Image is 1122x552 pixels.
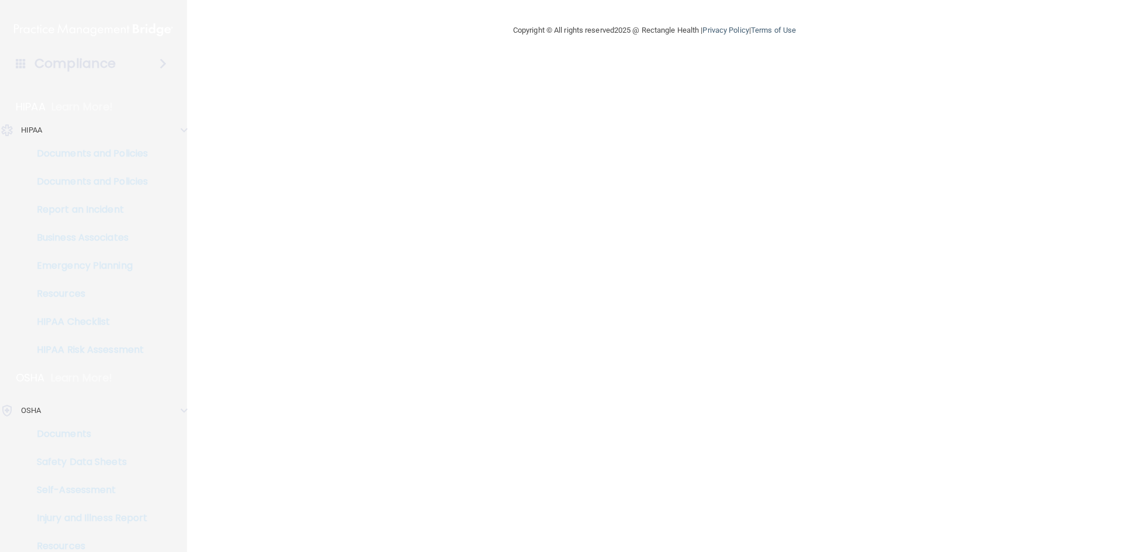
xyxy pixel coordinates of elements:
[8,344,167,356] p: HIPAA Risk Assessment
[16,100,46,114] p: HIPAA
[8,512,167,524] p: Injury and Illness Report
[8,176,167,188] p: Documents and Policies
[8,204,167,216] p: Report an Incident
[21,123,43,137] p: HIPAA
[8,540,167,552] p: Resources
[8,260,167,272] p: Emergency Planning
[16,371,45,385] p: OSHA
[8,456,167,468] p: Safety Data Sheets
[8,316,167,328] p: HIPAA Checklist
[14,18,173,41] img: PMB logo
[702,26,749,34] a: Privacy Policy
[8,288,167,300] p: Resources
[8,232,167,244] p: Business Associates
[8,148,167,159] p: Documents and Policies
[8,428,167,440] p: Documents
[8,484,167,496] p: Self-Assessment
[751,26,796,34] a: Terms of Use
[34,55,116,72] h4: Compliance
[51,371,113,385] p: Learn More!
[21,404,41,418] p: OSHA
[51,100,113,114] p: Learn More!
[441,12,868,49] div: Copyright © All rights reserved 2025 @ Rectangle Health | |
